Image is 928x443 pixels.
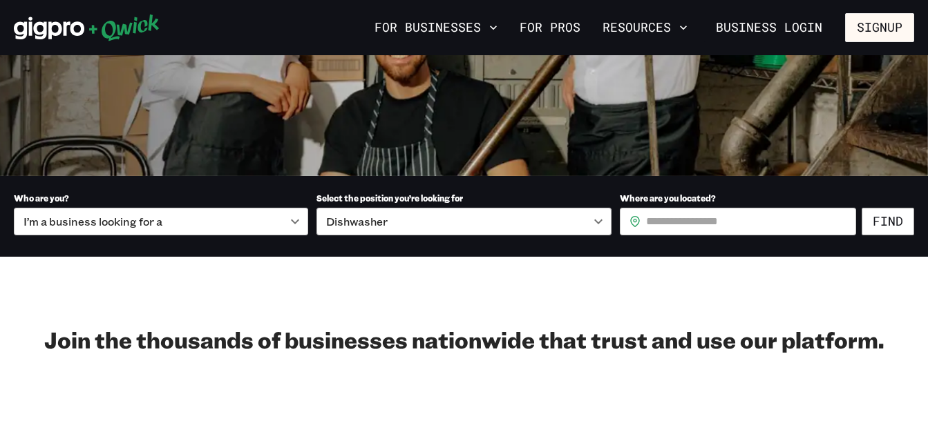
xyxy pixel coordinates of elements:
[316,193,463,204] span: Select the position you’re looking for
[862,208,914,235] button: Find
[14,193,69,204] span: Who are you?
[14,326,914,353] h2: Join the thousands of businesses nationwide that trust and use our platform.
[704,13,834,42] a: Business Login
[369,16,503,39] button: For Businesses
[620,193,716,204] span: Where are you located?
[14,208,308,235] div: I’m a business looking for a
[514,16,586,39] a: For Pros
[845,13,914,42] button: Signup
[597,16,693,39] button: Resources
[316,208,611,235] div: Dishwasher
